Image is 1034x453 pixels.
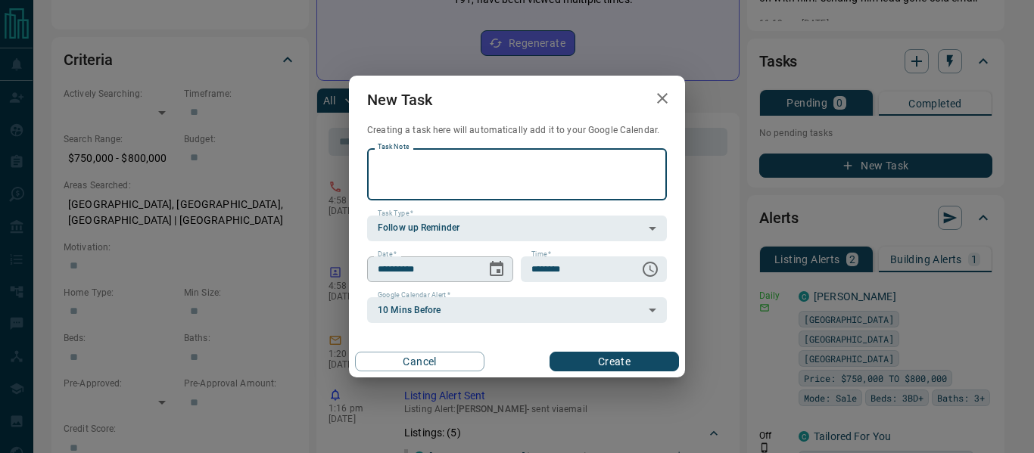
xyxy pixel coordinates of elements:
label: Task Type [378,209,413,219]
label: Time [531,250,551,259]
label: Task Note [378,142,409,152]
button: Create [550,352,679,371]
button: Cancel [355,352,484,371]
button: Choose date, selected date is Aug 13, 2025 [481,254,512,284]
p: Creating a task here will automatically add it to your Google Calendar. [367,124,667,137]
label: Date [378,250,397,259]
div: Follow up Reminder [367,216,667,241]
div: 10 Mins Before [367,297,667,323]
label: Google Calendar Alert [378,290,450,300]
h2: New Task [349,76,450,124]
button: Choose time, selected time is 6:00 AM [635,254,665,284]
